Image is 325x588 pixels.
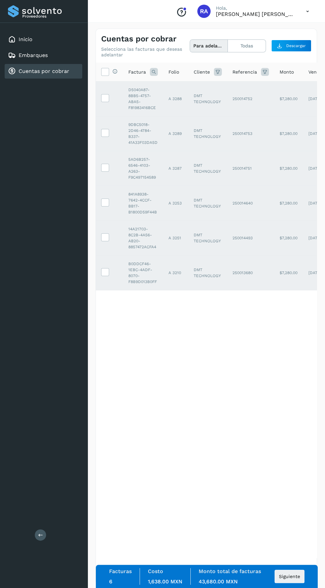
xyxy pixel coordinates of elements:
td: $7,280.00 [274,221,303,256]
td: DMT TECHNOLOGY [188,256,227,290]
p: Hola, [216,5,295,11]
td: DMT TECHNOLOGY [188,82,227,116]
td: B0DDCF46-1EBC-4ADF-8070-F8B9D013B0FF [123,256,163,290]
td: $7,280.00 [274,256,303,290]
td: DMT TECHNOLOGY [188,151,227,186]
td: 5AD6B257-6546-4103-A263-F9C497154589 [123,151,163,186]
td: 9DBC5018-2D46-4784-B337-41A33F03DA5D [123,116,163,151]
td: 250014752 [227,82,274,116]
p: Selecciona las facturas que deseas adelantar [101,46,190,58]
p: Raphael Argenis Rubio Becerril [216,11,295,17]
td: DMT TECHNOLOGY [188,221,227,256]
td: $7,280.00 [274,116,303,151]
p: Proveedores [22,14,80,19]
td: DMT TECHNOLOGY [188,116,227,151]
span: Factura [128,69,146,76]
span: 1,638.00 MXN [148,578,182,585]
div: Inicio [5,32,82,47]
button: Descargar [271,40,311,52]
span: Siguiente [279,574,300,579]
div: Embarques [5,48,82,63]
span: Referencia [232,69,257,76]
span: Folio [168,69,179,76]
td: 250014751 [227,151,274,186]
td: $7,280.00 [274,151,303,186]
td: 250014753 [227,116,274,151]
td: A 3287 [163,151,188,186]
label: Costo [148,568,163,574]
span: Monto [280,69,294,76]
span: 43,680.00 MXN [199,578,238,585]
td: 14A21703-8C2B-4A56-AB20-8857472ACFA4 [123,221,163,256]
label: Monto total de facturas [199,568,261,574]
button: Para adelantar [190,40,228,52]
button: Todas [228,40,266,52]
td: 841A8938-7642-4CCF-BB17-B1800D59F44B [123,186,163,221]
td: 250014640 [227,186,274,221]
td: $7,280.00 [274,82,303,116]
a: Embarques [19,52,48,58]
span: Descargar [286,43,306,49]
td: A 3253 [163,186,188,221]
td: 250014493 [227,221,274,256]
button: Siguiente [275,570,304,583]
td: A 3289 [163,116,188,151]
div: Cuentas por cobrar [5,64,82,79]
a: Cuentas por cobrar [19,68,69,74]
span: 6 [109,578,112,585]
td: A 3251 [163,221,188,256]
a: Inicio [19,36,32,42]
td: DMT TECHNOLOGY [188,186,227,221]
label: Facturas [109,568,132,574]
td: A 3288 [163,82,188,116]
span: Cliente [194,69,210,76]
td: 250013680 [227,256,274,290]
td: D5040A87-8BB5-4757-ABA5-F81983416BCE [123,82,163,116]
h4: Cuentas por cobrar [101,34,176,44]
td: A 3210 [163,256,188,290]
td: $7,280.00 [274,186,303,221]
